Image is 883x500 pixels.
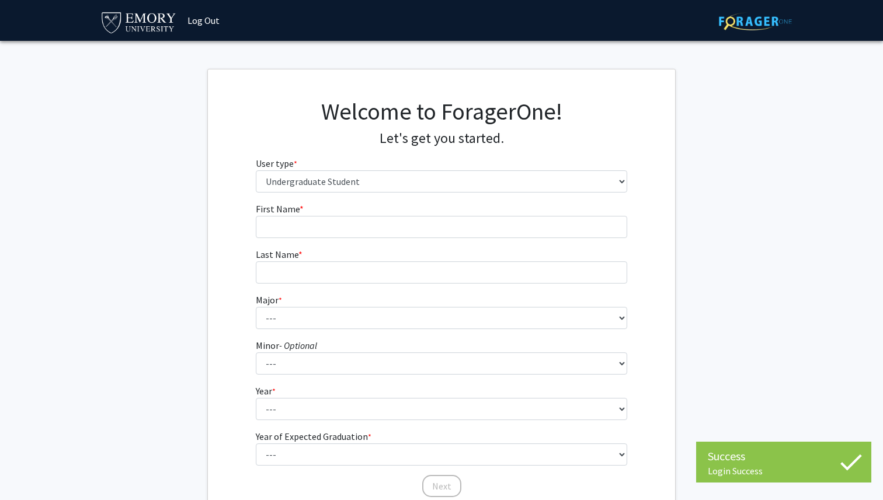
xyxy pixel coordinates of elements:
button: Next [422,475,461,497]
span: Last Name [256,249,298,260]
div: Login Success [708,465,860,477]
img: Emory University Logo [100,9,178,35]
label: Year [256,384,276,398]
span: First Name [256,203,300,215]
label: Major [256,293,282,307]
label: Minor [256,338,317,352]
img: ForagerOne Logo [719,12,792,30]
h1: Welcome to ForagerOne! [256,97,628,125]
i: - Optional [279,340,317,351]
label: Year of Expected Graduation [256,429,371,443]
iframe: Chat [9,447,50,491]
h4: Let's get you started. [256,130,628,147]
div: Success [708,447,860,465]
label: User type [256,156,297,170]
